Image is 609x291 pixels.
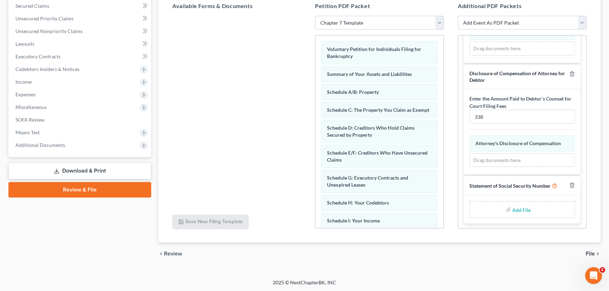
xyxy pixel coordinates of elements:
[15,117,45,123] span: SOFA Review
[458,2,586,10] h5: Additional PDF Packets
[469,70,565,83] span: Disclosure of Compensation of Attorney for Debtor
[172,2,301,10] h5: Available Forms & Documents
[10,114,151,126] a: SOFA Review
[327,175,408,188] span: Schedule G: Executory Contracts and Unexpired Leases
[164,251,182,257] span: Review
[469,41,575,56] div: Drag documents here.
[315,2,370,9] span: Petition PDF Packet
[327,89,379,95] span: Schedule A/B: Property
[586,251,595,257] span: File
[475,140,561,146] span: Attorney's Disclosure of Compensation
[600,267,605,273] span: 2
[469,183,551,189] span: Statement of Social Security Number
[10,12,151,25] a: Unsecured Priority Claims
[158,251,164,257] i: chevron_left
[15,53,60,59] span: Executory Contracts
[585,267,602,284] iframe: Intercom live chat
[15,104,47,110] span: Miscellaneous
[15,3,49,9] span: Secured Claims
[8,163,151,179] a: Download & Print
[327,107,429,113] span: Schedule C: The Property You Claim as Exempt
[15,41,34,47] span: Lawsuits
[327,200,389,206] span: Schedule H: Your Codebtors
[327,71,412,77] span: Summary of Your Assets and Liabilities
[15,129,40,135] span: Means Test
[15,66,79,72] span: Codebtors Insiders & Notices
[595,251,601,257] i: chevron_right
[10,38,151,50] a: Lawsuits
[158,251,189,257] button: chevron_left Review
[10,50,151,63] a: Executory Contracts
[327,46,421,59] span: Voluntary Petition for Individuals Filing for Bankruptcy
[469,95,575,110] label: Enter the Amount Paid to Debtor`s Counsel for Court Filing Fees
[15,15,73,21] span: Unsecured Priority Claims
[15,79,32,85] span: Income
[15,28,83,34] span: Unsecured Nonpriority Claims
[327,125,415,138] span: Schedule D: Creditors Who Hold Claims Secured by Property
[10,25,151,38] a: Unsecured Nonpriority Claims
[327,218,380,224] span: Schedule I: Your Income
[172,215,249,229] button: Save New Filing Template
[469,153,575,167] div: Drag documents here.
[15,142,65,148] span: Additional Documents
[327,150,428,163] span: Schedule E/F: Creditors Who Have Unsecured Claims
[8,182,151,198] a: Review & File
[15,91,36,97] span: Expenses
